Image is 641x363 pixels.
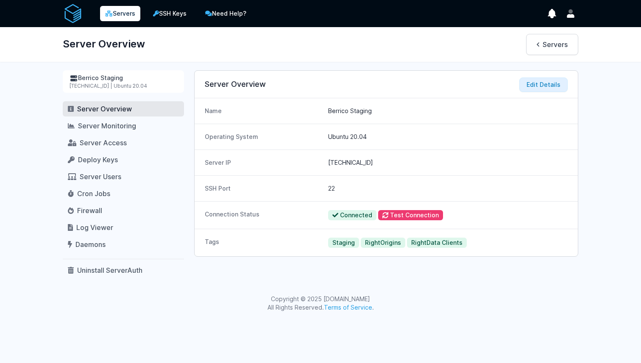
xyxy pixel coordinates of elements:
span: Server Access [80,139,127,147]
a: SSH Keys [147,5,192,22]
span: Server Monitoring [78,122,136,130]
a: Server Overview [63,101,184,116]
span: Staging [328,238,359,248]
button: show notifications [544,6,560,21]
span: Cron Jobs [77,189,110,198]
a: Need Help? [199,5,252,22]
dd: 22 [328,184,568,193]
span: RightData Clients [407,238,467,248]
span: Connected [328,210,376,220]
a: Log Viewer [63,220,184,235]
a: Daemons [63,237,184,252]
button: Test Connection [378,210,443,220]
img: serverAuth logo [63,3,83,24]
span: Daemons [75,240,106,249]
a: Server Access [63,135,184,150]
button: Edit Details [519,78,568,92]
dt: Server IP [205,158,321,167]
span: RightOrigins [361,238,405,248]
dd: Ubuntu 20.04 [328,133,568,141]
button: User menu [563,6,578,21]
dt: Connection Status [205,210,321,220]
span: Uninstall ServerAuth [77,266,142,274]
dd: Berrico Staging [328,107,568,115]
a: Servers [100,6,140,21]
dt: SSH Port [205,184,321,193]
a: Uninstall ServerAuth [63,263,184,278]
div: [TECHNICAL_ID] | Ubuntu 20.04 [70,83,177,89]
a: Firewall [63,203,184,218]
a: Cron Jobs [63,186,184,201]
span: Deploy Keys [78,155,118,164]
a: Servers [526,34,578,55]
div: Berrico Staging [70,74,177,83]
dt: Name [205,107,321,115]
dd: [TECHNICAL_ID] [328,158,568,167]
a: Server Users [63,169,184,184]
a: Server Monitoring [63,118,184,133]
span: Log Viewer [76,223,113,232]
a: Deploy Keys [63,152,184,167]
dt: Operating System [205,133,321,141]
h1: Server Overview [63,34,145,54]
h3: Server Overview [205,79,568,89]
a: Terms of Service [324,304,372,311]
span: Server Users [80,172,121,181]
dt: Tags [205,238,321,248]
span: Server Overview [77,105,132,113]
span: Firewall [77,206,102,215]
